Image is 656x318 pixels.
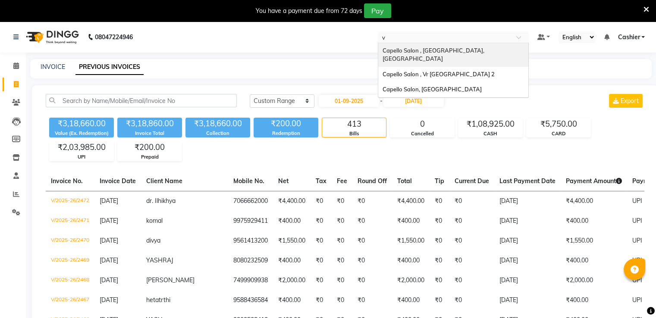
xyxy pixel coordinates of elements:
span: hetatrthi [146,296,170,304]
td: ₹400.00 [273,251,311,271]
td: ₹0 [332,251,352,271]
div: ₹3,18,660.00 [185,118,250,130]
img: logo [22,25,81,49]
td: ₹0 [332,231,352,251]
td: 9975929411 [228,211,273,231]
td: ₹0 [430,271,449,290]
div: ₹3,18,660.00 [49,118,114,130]
td: ₹2,000.00 [561,271,627,290]
div: Bills [322,130,386,137]
div: 0 [390,118,454,130]
td: ₹400.00 [392,290,430,310]
span: Invoice Date [100,177,136,185]
td: V/2025-26/2469 [46,251,94,271]
td: ₹2,000.00 [273,271,311,290]
span: Total [397,177,412,185]
div: ₹200.00 [118,141,182,153]
td: ₹400.00 [561,290,627,310]
td: 7066662000 [228,191,273,211]
span: Capello Salon , [GEOGRAPHIC_DATA], [GEOGRAPHIC_DATA] [383,47,486,62]
td: ₹0 [430,251,449,271]
div: UPI [50,153,113,161]
span: [DATE] [100,197,118,205]
td: ₹400.00 [273,211,311,231]
a: INVOICE [41,63,65,71]
td: V/2025-26/2470 [46,231,94,251]
span: [DATE] [100,276,118,284]
div: 413 [322,118,386,130]
td: ₹0 [449,231,494,251]
td: ₹0 [332,211,352,231]
span: divya [146,237,160,244]
span: UPI [632,217,642,224]
td: ₹0 [311,290,332,310]
div: ₹2,03,985.00 [50,141,113,153]
td: ₹0 [449,251,494,271]
span: Fee [337,177,347,185]
span: [DATE] [100,256,118,264]
span: Invoice No. [51,177,83,185]
div: ₹200.00 [254,118,318,130]
td: ₹0 [430,231,449,251]
span: - [380,97,383,106]
td: ₹0 [332,191,352,211]
td: ₹400.00 [561,251,627,271]
td: ₹4,400.00 [392,191,430,211]
td: [DATE] [494,211,561,231]
td: ₹0 [352,271,392,290]
td: ₹1,550.00 [273,231,311,251]
td: 7499909938 [228,271,273,290]
td: V/2025-26/2472 [46,191,94,211]
input: End Date [383,95,444,107]
td: ₹1,550.00 [561,231,627,251]
span: [DATE] [100,217,118,224]
td: ₹0 [352,191,392,211]
span: UPI [632,296,642,304]
span: UPI [632,256,642,264]
td: ₹0 [430,290,449,310]
span: [DATE] [100,237,118,244]
div: Value (Ex. Redemption) [49,130,114,137]
td: ₹400.00 [561,211,627,231]
span: komal [146,217,163,224]
div: You have a payment due from 72 days [256,6,362,16]
span: UPI [632,197,642,205]
td: ₹400.00 [392,251,430,271]
td: [DATE] [494,191,561,211]
span: Tip [435,177,444,185]
td: ₹0 [311,191,332,211]
td: ₹0 [352,211,392,231]
td: ₹0 [332,290,352,310]
td: ₹4,400.00 [273,191,311,211]
div: Redemption [254,130,318,137]
span: YASHRAJ [146,256,173,264]
td: [DATE] [494,251,561,271]
span: Mobile No. [233,177,264,185]
span: UPI [632,237,642,244]
div: Prepaid [118,153,182,161]
td: ₹0 [449,290,494,310]
span: Last Payment Date [499,177,556,185]
td: ₹0 [430,191,449,211]
td: ₹0 [311,211,332,231]
td: V/2025-26/2467 [46,290,94,310]
td: V/2025-26/2471 [46,211,94,231]
span: Export [621,97,639,105]
td: [DATE] [494,271,561,290]
span: UPI [632,276,642,284]
span: Round Off [358,177,387,185]
div: CASH [458,130,522,137]
span: [PERSON_NAME] [146,276,195,284]
button: Export [609,94,643,108]
td: ₹0 [449,211,494,231]
td: ₹0 [332,271,352,290]
td: V/2025-26/2468 [46,271,94,290]
span: Current Due [455,177,489,185]
td: ₹0 [311,251,332,271]
span: Client Name [146,177,182,185]
td: ₹0 [449,271,494,290]
span: Capello Salon, [GEOGRAPHIC_DATA] [383,86,482,93]
td: ₹0 [430,211,449,231]
div: Collection [185,130,250,137]
span: [DATE] [100,296,118,304]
